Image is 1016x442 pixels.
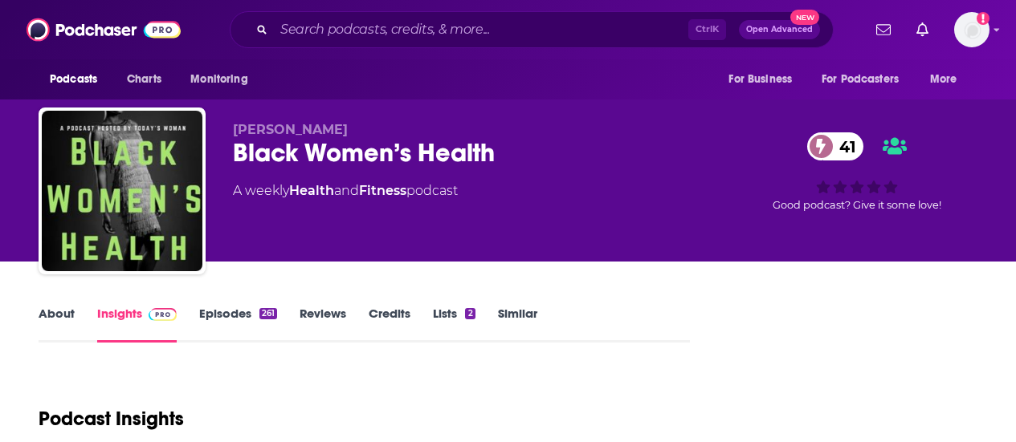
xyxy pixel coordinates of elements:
[233,122,348,137] span: [PERSON_NAME]
[127,68,161,91] span: Charts
[433,306,475,343] a: Lists2
[823,132,864,160] span: 41
[274,17,688,43] input: Search podcasts, credits, & more...
[369,306,410,343] a: Credits
[954,12,989,47] img: User Profile
[688,19,726,40] span: Ctrl K
[259,308,277,319] div: 261
[498,306,537,343] a: Similar
[359,183,406,198] a: Fitness
[199,306,277,343] a: Episodes261
[954,12,989,47] span: Logged in as vyoeupb
[179,64,268,95] button: open menu
[977,12,989,25] svg: Add a profile image
[919,64,977,95] button: open menu
[930,68,957,91] span: More
[822,68,899,91] span: For Podcasters
[807,132,864,160] a: 41
[728,68,792,91] span: For Business
[42,111,202,271] img: Black Women’s Health
[910,16,935,43] a: Show notifications dropdown
[811,64,922,95] button: open menu
[39,407,184,431] h1: Podcast Insights
[116,64,171,95] a: Charts
[233,181,458,201] div: A weekly podcast
[300,306,346,343] a: Reviews
[50,68,97,91] span: Podcasts
[717,64,812,95] button: open menu
[954,12,989,47] button: Show profile menu
[39,306,75,343] a: About
[739,20,820,39] button: Open AdvancedNew
[27,14,181,45] img: Podchaser - Follow, Share and Rate Podcasts
[230,11,834,48] div: Search podcasts, credits, & more...
[289,183,334,198] a: Health
[39,64,118,95] button: open menu
[773,199,941,211] span: Good podcast? Give it some love!
[190,68,247,91] span: Monitoring
[736,122,977,221] div: 41Good podcast? Give it some love!
[790,10,819,25] span: New
[746,26,813,34] span: Open Advanced
[870,16,897,43] a: Show notifications dropdown
[149,308,177,321] img: Podchaser Pro
[465,308,475,319] div: 2
[334,183,359,198] span: and
[97,306,177,343] a: InsightsPodchaser Pro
